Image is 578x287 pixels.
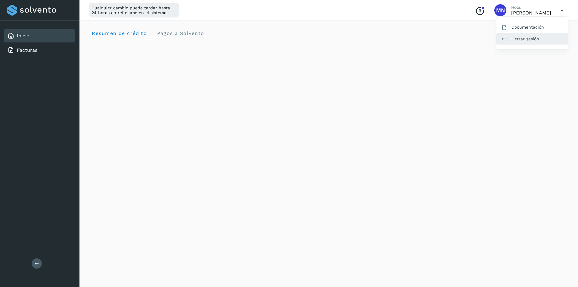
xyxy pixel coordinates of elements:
div: Inicio [4,29,75,42]
div: Facturas [4,44,75,57]
a: Facturas [17,47,37,53]
a: Inicio [17,33,30,39]
div: Documentación [496,21,568,33]
div: Cerrar sesión [496,33,568,45]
